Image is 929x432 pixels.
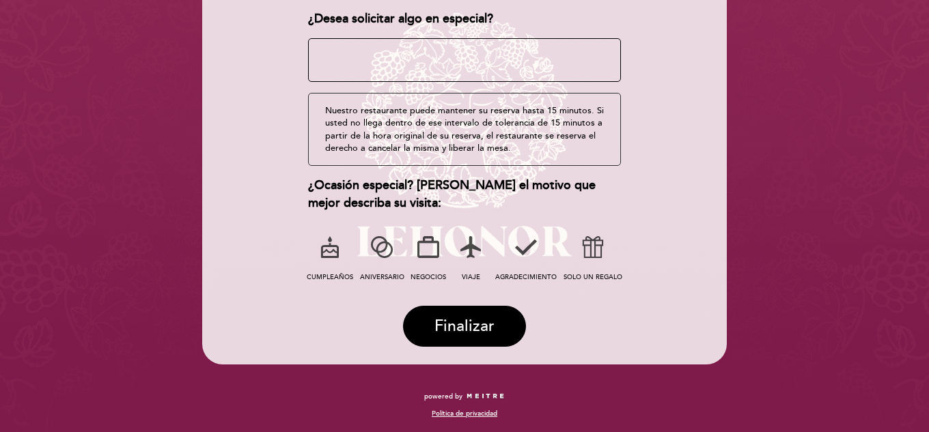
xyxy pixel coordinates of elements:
span: ANIVERSARIO [360,273,404,281]
span: Finalizar [434,317,495,336]
span: VIAJE [462,273,480,281]
a: Política de privacidad [432,409,497,418]
div: Nuestro restaurante puede mantener su reserva hasta 15 minutos. Si usted no llega dentro de ese i... [308,93,622,166]
span: powered by [424,392,462,401]
div: ¿Ocasión especial? [PERSON_NAME] el motivo que mejor describa su visita: [308,177,622,212]
a: powered by [424,392,505,401]
button: Finalizar [403,306,526,347]
span: AGRADECIMIENTO [495,273,557,281]
span: NEGOCIOS [411,273,446,281]
span: CUMPLEAÑOS [307,273,353,281]
span: SOLO UN REGALO [564,273,622,281]
div: ¿Desea solicitar algo en especial? [308,10,622,28]
img: MEITRE [466,393,505,400]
